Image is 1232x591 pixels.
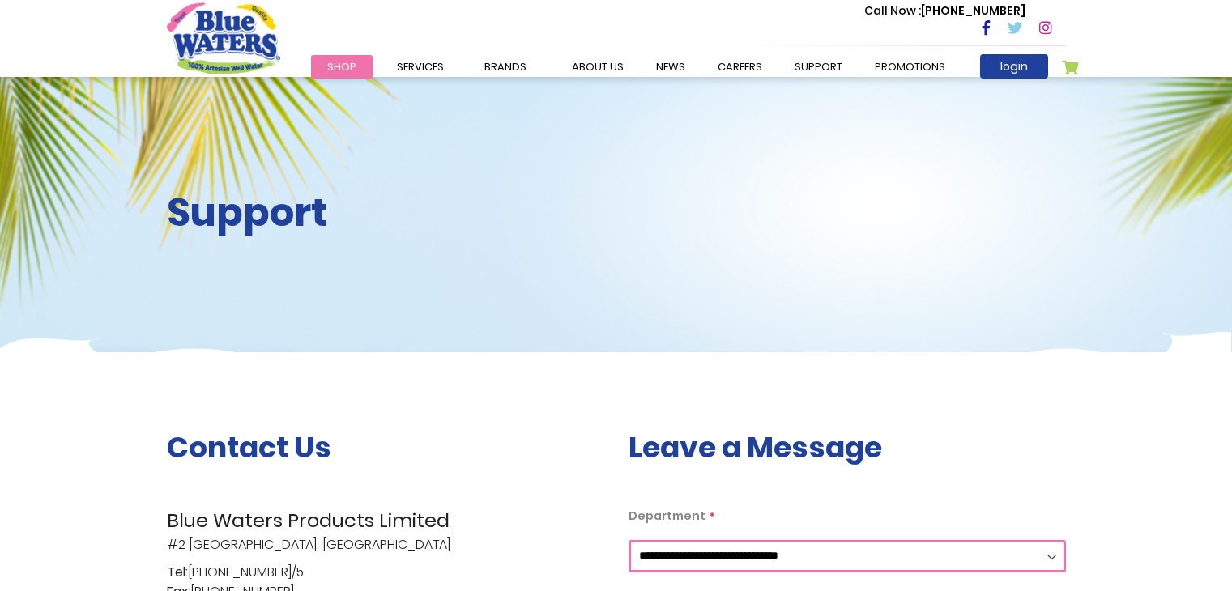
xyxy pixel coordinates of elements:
[864,2,921,19] span: Call Now :
[167,2,280,74] a: store logo
[397,59,444,74] span: Services
[484,59,526,74] span: Brands
[864,2,1025,19] p: [PHONE_NUMBER]
[167,430,604,465] h3: Contact Us
[629,508,706,524] span: Department
[468,55,543,79] a: Brands
[167,189,604,236] h2: Support
[859,55,961,79] a: Promotions
[778,55,859,79] a: support
[167,506,604,535] span: Blue Waters Products Limited
[311,55,373,79] a: Shop
[980,54,1048,79] a: login
[556,55,640,79] a: about us
[327,59,356,74] span: Shop
[640,55,701,79] a: News
[167,563,188,582] span: Tel:
[167,506,604,555] p: #2 [GEOGRAPHIC_DATA], [GEOGRAPHIC_DATA]
[701,55,778,79] a: careers
[629,430,1066,465] h3: Leave a Message
[381,55,460,79] a: Services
